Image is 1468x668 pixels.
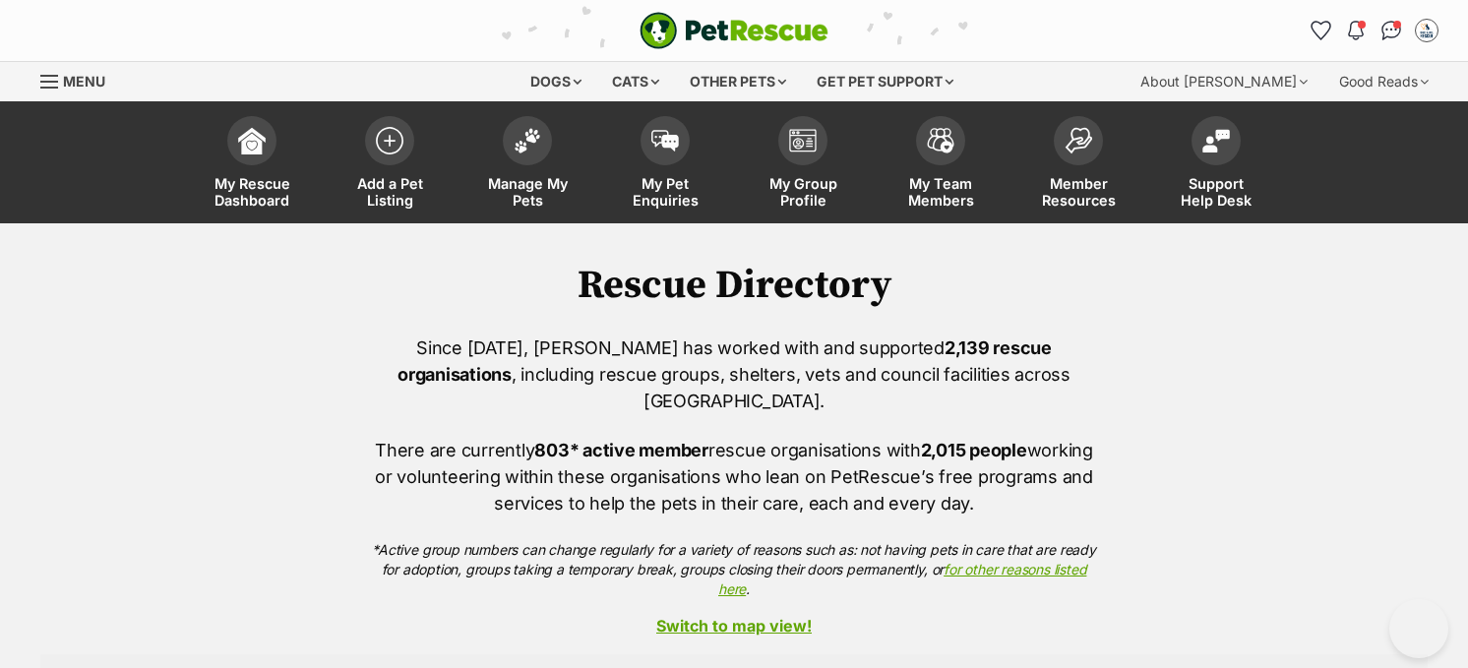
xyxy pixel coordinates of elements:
[640,12,828,49] a: PetRescue
[40,62,119,97] a: Menu
[517,62,595,101] div: Dogs
[734,106,872,223] a: My Group Profile
[759,175,847,209] span: My Group Profile
[1009,106,1147,223] a: Member Resources
[1172,175,1260,209] span: Support Help Desk
[183,106,321,223] a: My Rescue Dashboard
[208,175,296,209] span: My Rescue Dashboard
[651,130,679,152] img: pet-enquiries-icon-7e3ad2cf08bfb03b45e93fb7055b45f3efa6380592205ae92323e6603595dc1f.svg
[1340,15,1372,46] button: Notifications
[803,62,967,101] div: Get pet support
[238,127,266,154] img: dashboard-icon-eb2f2d2d3e046f16d808141f083e7271f6b2e854fb5c12c21221c1fb7104beca.svg
[1411,15,1442,46] button: My account
[596,106,734,223] a: My Pet Enquiries
[1381,21,1402,40] img: chat-41dd97257d64d25036548639549fe6c8038ab92f7586957e7f3b1b290dea8141.svg
[1305,15,1442,46] ul: Account quick links
[345,175,434,209] span: Add a Pet Listing
[40,263,1428,308] h1: Rescue Directory
[63,73,105,90] span: Menu
[376,127,403,154] img: add-pet-listing-icon-0afa8454b4691262ce3f59096e99ab1cd57d4a30225e0717b998d2c9b9846f56.svg
[1034,175,1123,209] span: Member Resources
[1127,62,1321,101] div: About [PERSON_NAME]
[1417,21,1437,40] img: Megan Ostwald profile pic
[1325,62,1442,101] div: Good Reads
[921,440,1027,460] strong: 2,015 people
[459,106,596,223] a: Manage My Pets
[1376,15,1407,46] a: Conversations
[534,440,707,460] strong: 803* active member
[1305,15,1336,46] a: Favourites
[1202,129,1230,152] img: help-desk-icon-fdf02630f3aa405de69fd3d07c3f3aa587a6932b1a1747fa1d2bba05be0121f9.svg
[718,561,1086,597] a: for other reasons listed here
[1348,21,1364,40] img: notifications-46538b983faf8c2785f20acdc204bb7945ddae34d4c08c2a6579f10ce5e182be.svg
[1147,106,1285,223] a: Support Help Desk
[372,541,1095,597] em: *Active group numbers can change regularly for a variety of reasons such as: not having pets in c...
[372,334,1096,414] p: Since [DATE], [PERSON_NAME] has worked with and supported , including rescue groups, shelters, ve...
[789,129,817,152] img: group-profile-icon-3fa3cf56718a62981997c0bc7e787c4b2cf8bcc04b72c1350f741eb67cf2f40e.svg
[621,175,709,209] span: My Pet Enquiries
[483,175,572,209] span: Manage My Pets
[321,106,459,223] a: Add a Pet Listing
[372,437,1096,516] p: There are currently rescue organisations with working or volunteering within these organisations ...
[676,62,800,101] div: Other pets
[640,12,828,49] img: logo-e224e6f780fb5917bec1dbf3a21bbac754714ae5b6737aabdf751b685950b380.svg
[1389,599,1448,658] iframe: Help Scout Beacon - Open
[40,617,1428,635] a: Switch to map view!
[514,128,541,153] img: manage-my-pets-icon-02211641906a0b7f246fdf0571729dbe1e7629f14944591b6c1af311fb30b64b.svg
[1065,127,1092,153] img: member-resources-icon-8e73f808a243e03378d46382f2149f9095a855e16c252ad45f914b54edf8863c.svg
[598,62,673,101] div: Cats
[398,337,1052,385] strong: 2,139 rescue organisations
[896,175,985,209] span: My Team Members
[927,128,954,153] img: team-members-icon-5396bd8760b3fe7c0b43da4ab00e1e3bb1a5d9ba89233759b79545d2d3fc5d0d.svg
[872,106,1009,223] a: My Team Members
